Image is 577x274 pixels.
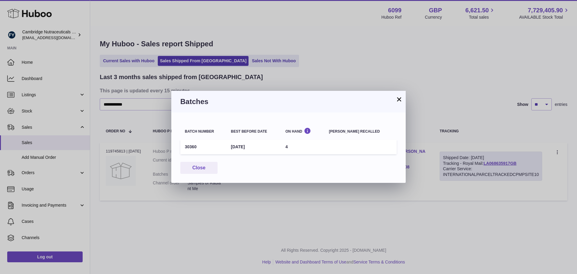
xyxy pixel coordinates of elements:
div: [PERSON_NAME] recalled [329,130,392,134]
div: Best before date [231,130,276,134]
div: Batch number [185,130,222,134]
td: [DATE] [226,140,281,154]
td: 4 [281,140,325,154]
button: Close [180,162,218,174]
button: × [395,96,403,103]
h3: Batches [180,97,397,106]
div: On Hand [285,128,320,133]
td: 30360 [180,140,226,154]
